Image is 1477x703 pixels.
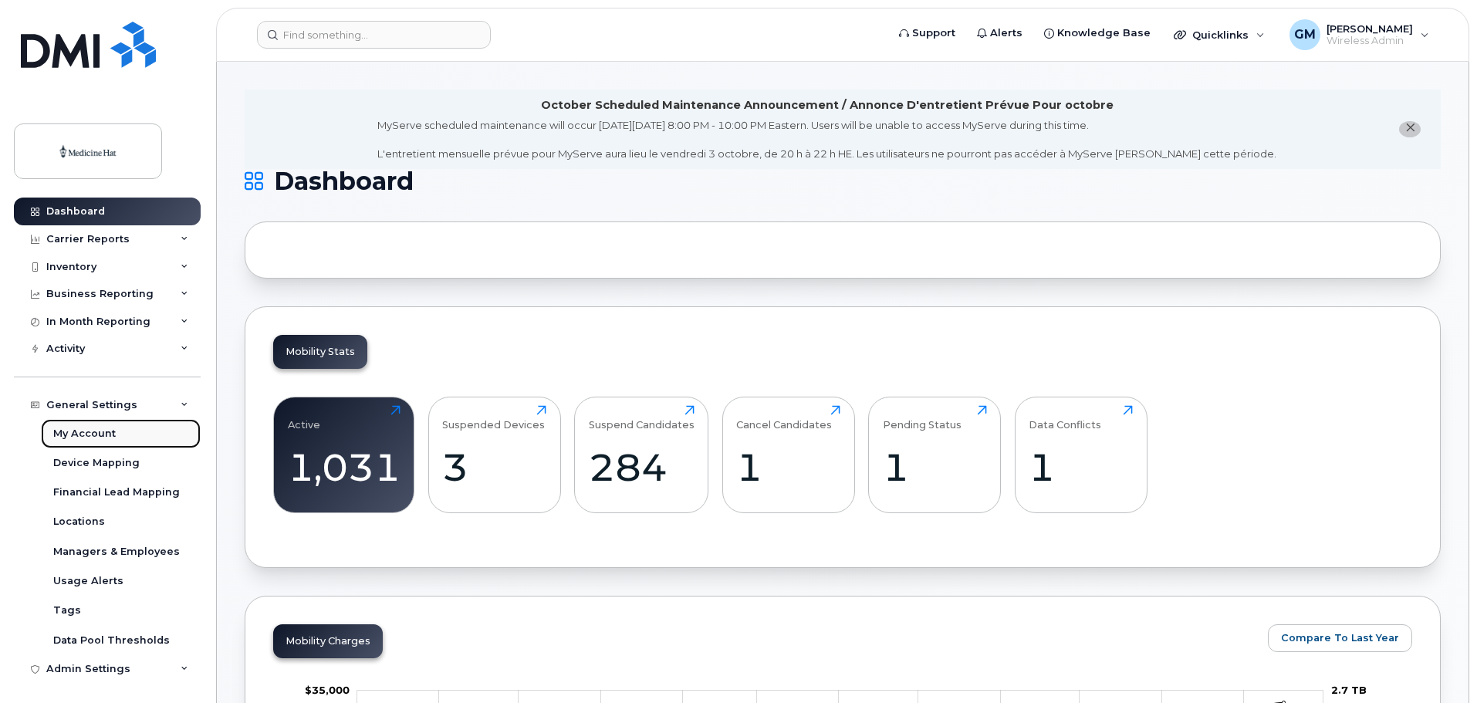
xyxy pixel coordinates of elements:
[305,684,350,696] tspan: $35,000
[883,444,987,490] div: 1
[442,444,546,490] div: 3
[736,444,840,490] div: 1
[442,405,545,431] div: Suspended Devices
[589,405,695,504] a: Suspend Candidates284
[883,405,987,504] a: Pending Status1
[288,405,401,504] a: Active1,031
[736,405,832,431] div: Cancel Candidates
[1331,684,1367,696] tspan: 2.7 TB
[883,405,962,431] div: Pending Status
[377,118,1276,161] div: MyServe scheduled maintenance will occur [DATE][DATE] 8:00 PM - 10:00 PM Eastern. Users will be u...
[736,405,840,504] a: Cancel Candidates1
[305,684,350,696] g: $0
[589,405,695,431] div: Suspend Candidates
[288,405,320,431] div: Active
[1399,121,1421,137] button: close notification
[442,405,546,504] a: Suspended Devices3
[1029,405,1133,504] a: Data Conflicts1
[589,444,695,490] div: 284
[541,97,1114,113] div: October Scheduled Maintenance Announcement / Annonce D'entretient Prévue Pour octobre
[274,170,414,193] span: Dashboard
[1029,444,1133,490] div: 1
[1029,405,1101,431] div: Data Conflicts
[1281,630,1399,645] span: Compare To Last Year
[288,444,401,490] div: 1,031
[1268,624,1412,652] button: Compare To Last Year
